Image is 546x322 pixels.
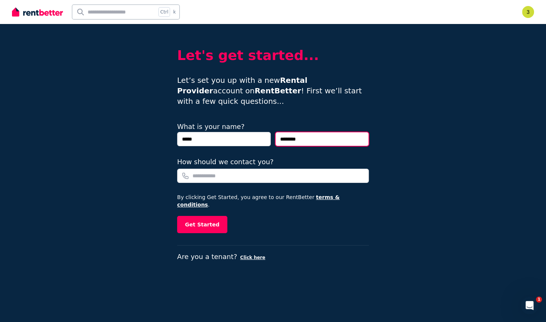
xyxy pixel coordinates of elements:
[177,193,369,208] p: By clicking Get Started, you agree to our RentBetter .
[536,297,542,303] span: 1
[158,7,170,17] span: Ctrl
[177,76,362,106] span: Let’s set you up with a new account on ! First we’ll start with a few quick questions...
[173,9,176,15] span: k
[177,252,369,262] p: Are you a tenant?
[177,123,245,130] label: What is your name?
[12,6,63,18] img: RentBetter
[177,48,369,63] h2: Let's get started...
[522,6,534,18] img: 30lilley54@gmail.com
[177,216,227,233] button: Get Started
[240,255,265,261] button: Click here
[177,157,274,167] label: How should we contact you?
[255,86,301,95] strong: RentBetter
[521,297,539,315] iframe: Intercom live chat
